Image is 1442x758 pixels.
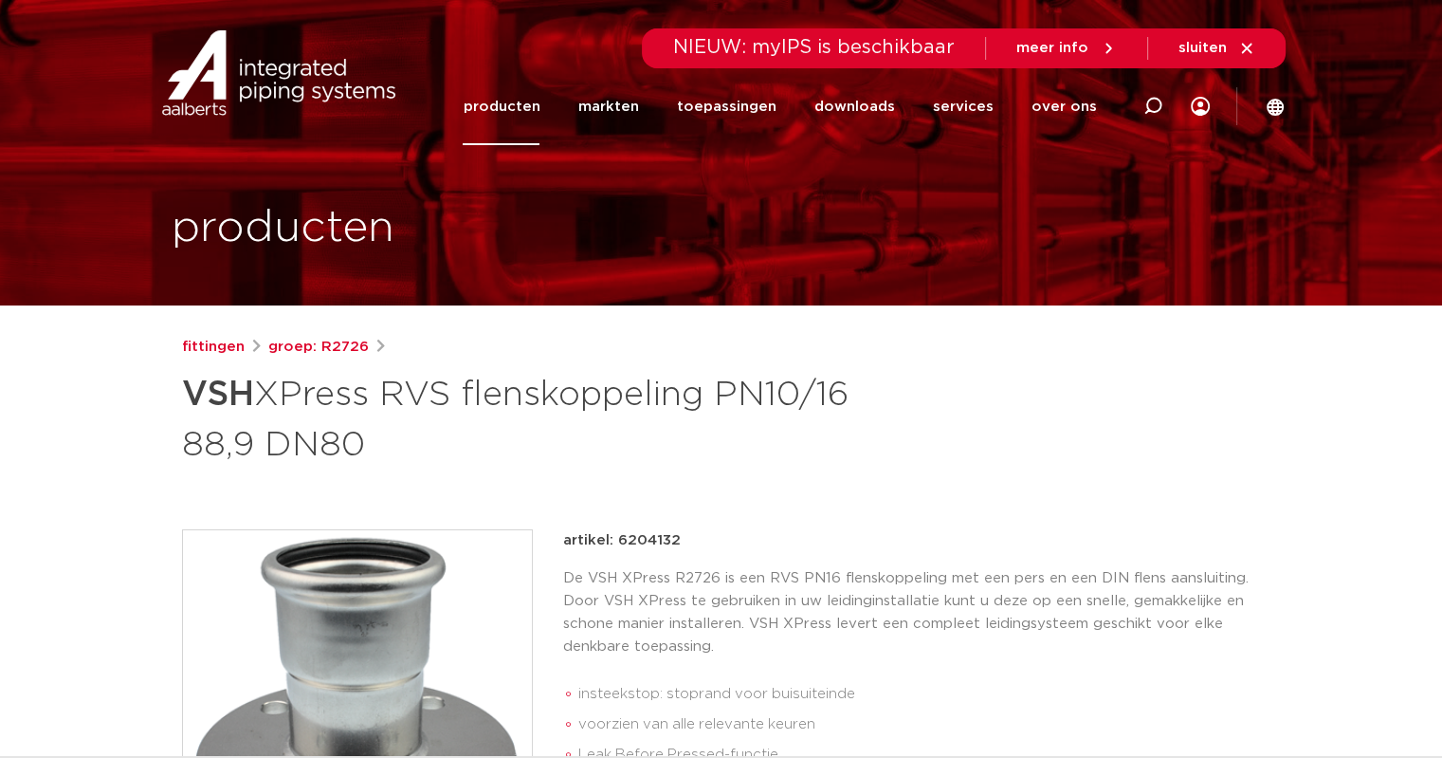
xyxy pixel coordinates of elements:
[813,68,894,145] a: downloads
[182,366,894,469] h1: XPress RVS flenskoppeling PN10/16 88,9 DN80
[577,68,638,145] a: markten
[578,710,1261,740] li: voorzien van alle relevante keuren
[1178,40,1255,57] a: sluiten
[463,68,539,145] a: producten
[1016,41,1088,55] span: meer info
[578,679,1261,710] li: insteekstop: stoprand voor buisuiteinde
[932,68,993,145] a: services
[1178,41,1227,55] span: sluiten
[182,336,245,359] a: fittingen
[268,336,369,359] a: groep: R2726
[1191,68,1210,145] div: my IPS
[563,529,681,552] p: artikel: 6204132
[673,38,955,57] span: NIEUW: myIPS is beschikbaar
[182,378,254,412] strong: VSH
[676,68,776,145] a: toepassingen
[172,198,394,259] h1: producten
[463,68,1096,145] nav: Menu
[1016,40,1117,57] a: meer info
[563,567,1261,658] p: De VSH XPress R2726 is een RVS PN16 flenskoppeling met een pers en een DIN flens aansluiting. Doo...
[1031,68,1096,145] a: over ons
